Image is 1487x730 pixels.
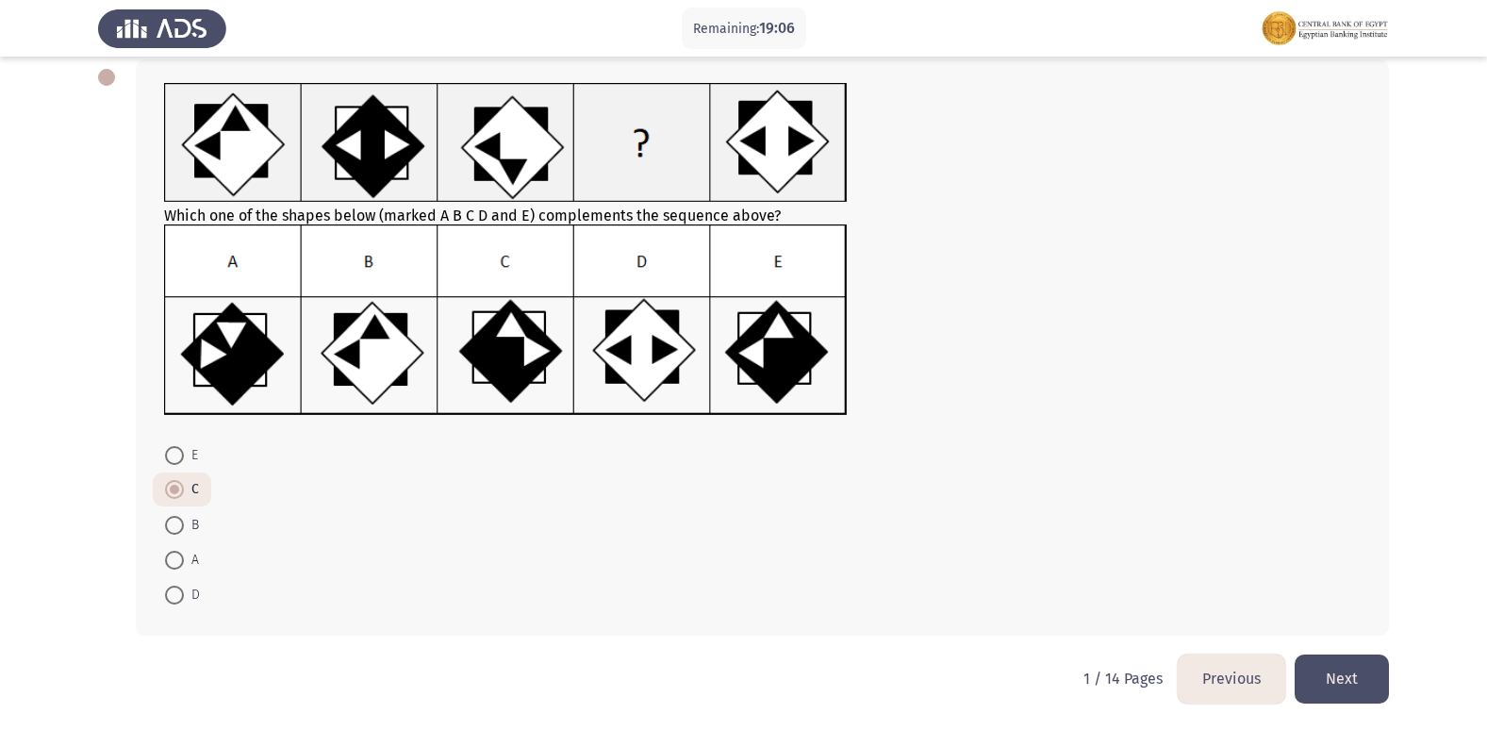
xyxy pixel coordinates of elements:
[759,19,795,37] span: 19:06
[1295,655,1389,703] button: load next page
[1261,2,1389,55] img: Assessment logo of FOCUS Assessment 3 Modules EN
[164,83,848,203] img: UkFYMDAxMDhBLnBuZzE2MjIwMzQ5MzczOTY=.png
[184,584,200,606] span: D
[184,444,198,467] span: E
[98,2,226,55] img: Assess Talent Management logo
[1178,655,1285,703] button: load previous page
[164,224,848,416] img: UkFYMDAxMDhCLnBuZzE2MjIwMzUwMjgyNzM=.png
[184,549,199,572] span: A
[1083,670,1163,688] p: 1 / 14 Pages
[184,478,199,501] span: C
[184,514,199,537] span: B
[693,17,795,41] p: Remaining:
[164,83,1361,420] div: Which one of the shapes below (marked A B C D and E) complements the sequence above?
